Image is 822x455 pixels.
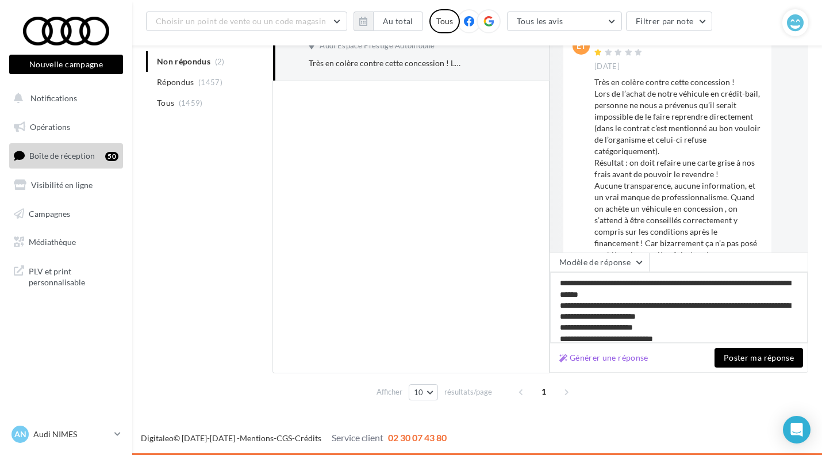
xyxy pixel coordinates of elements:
span: Afficher [377,387,402,397]
button: Notifications [7,86,121,110]
button: Générer une réponse [555,351,653,365]
a: Campagnes [7,202,125,226]
button: 10 [409,384,438,400]
span: © [DATE]-[DATE] - - - [141,433,447,443]
span: Visibilité en ligne [31,180,93,190]
div: [PERSON_NAME] [594,37,659,45]
a: Digitaleo [141,433,174,443]
span: résultats/page [444,387,492,397]
span: (1457) [198,78,222,87]
span: Choisir un point de vente ou un code magasin [156,16,326,26]
span: 10 [414,388,424,397]
span: 02 30 07 43 80 [388,432,447,443]
div: Très en colère contre cette concession ! Lors de l’achat de notre véhicule en crédit-bail, person... [309,58,464,69]
button: Au total [354,12,423,31]
span: Tous les avis [517,16,563,26]
span: (1459) [179,98,203,108]
div: Tous [429,9,460,33]
a: Visibilité en ligne [7,173,125,197]
a: Opérations [7,115,125,139]
span: AN [14,429,26,440]
p: Audi NIMES [33,429,110,440]
button: Poster ma réponse [715,348,803,368]
a: AN Audi NIMES [9,423,123,445]
span: Opérations [30,122,70,132]
a: Boîte de réception50 [7,143,125,168]
span: Audi Espace Prestige Automobile [320,41,435,51]
button: Nouvelle campagne [9,55,123,74]
a: PLV et print personnalisable [7,259,125,293]
span: Tous [157,97,174,109]
span: PLV et print personnalisable [29,263,118,288]
div: Open Intercom Messenger [783,416,811,443]
button: Au total [373,12,423,31]
span: Médiathèque [29,237,76,247]
span: Répondus [157,77,194,88]
div: 50 [105,152,118,161]
button: Modèle de réponse [550,253,650,272]
span: Notifications [30,93,77,103]
button: Filtrer par note [626,12,713,31]
span: [DATE] [594,62,620,72]
div: Très en colère contre cette concession ! Lors de l’achat de notre véhicule en crédit-bail, person... [594,77,762,284]
a: Médiathèque [7,230,125,254]
a: Mentions [240,433,274,443]
button: Choisir un point de vente ou un code magasin [146,12,347,31]
span: 1 [535,383,553,401]
span: Service client [332,432,383,443]
span: Campagnes [29,208,70,218]
a: CGS [276,433,292,443]
span: ET [577,40,586,52]
a: Crédits [295,433,321,443]
button: Tous les avis [507,12,622,31]
span: Boîte de réception [29,151,95,160]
